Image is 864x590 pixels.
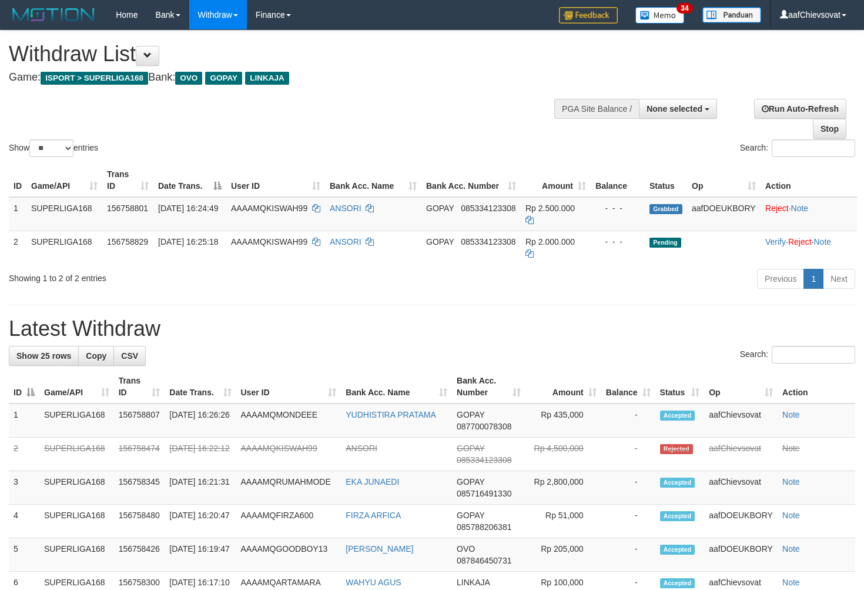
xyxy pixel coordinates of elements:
a: Note [782,410,800,419]
td: - [601,404,655,438]
span: Copy 087846450731 to clipboard [457,556,511,565]
th: User ID: activate to sort column ascending [236,370,341,404]
td: 156758807 [114,404,165,438]
span: Copy 085334123308 to clipboard [457,455,511,465]
a: FIRZA ARFICA [346,511,401,520]
span: Accepted [660,511,695,521]
select: Showentries [29,139,73,157]
td: 3 [9,471,39,505]
td: 2 [9,231,26,264]
th: Status: activate to sort column ascending [655,370,705,404]
span: Accepted [660,545,695,555]
td: · · [761,231,857,264]
td: 1 [9,404,39,438]
th: Bank Acc. Number: activate to sort column ascending [421,164,521,197]
td: 156758345 [114,471,165,505]
td: Rp 205,000 [525,538,601,572]
a: Note [791,204,809,213]
span: Rejected [660,444,693,454]
td: [DATE] 16:19:47 [165,538,236,572]
td: 5 [9,538,39,572]
input: Search: [772,346,855,364]
img: MOTION_logo.png [9,6,98,24]
span: Copy 085716491330 to clipboard [457,489,511,498]
td: SUPERLIGA168 [39,438,114,471]
td: AAAAMQKISWAH99 [236,438,341,471]
th: Balance: activate to sort column ascending [601,370,655,404]
th: Op: activate to sort column ascending [687,164,761,197]
div: - - - [595,236,640,248]
span: Accepted [660,578,695,588]
button: None selected [639,99,717,119]
td: [DATE] 16:26:26 [165,404,236,438]
th: Trans ID: activate to sort column ascending [102,164,153,197]
span: CSV [121,351,138,361]
span: Show 25 rows [16,351,71,361]
td: SUPERLIGA168 [26,231,102,264]
a: Note [813,237,831,246]
h4: Game: Bank: [9,72,564,84]
a: Show 25 rows [9,346,79,366]
td: - [601,505,655,538]
td: 156758426 [114,538,165,572]
td: aafDOEUKBORY [704,505,778,538]
div: - - - [595,202,640,214]
a: Note [782,444,800,453]
th: Op: activate to sort column ascending [704,370,778,404]
td: AAAAMQGOODBOY13 [236,538,341,572]
span: Copy 085334123308 to clipboard [461,204,515,213]
td: [DATE] 16:21:31 [165,471,236,505]
img: panduan.png [702,7,761,23]
a: Note [782,511,800,520]
td: [DATE] 16:22:12 [165,438,236,471]
span: GOPAY [426,237,454,246]
span: GOPAY [457,477,484,486]
td: aafDOEUKBORY [704,538,778,572]
a: Next [823,269,855,289]
h1: Withdraw List [9,42,564,66]
a: ANSORI [346,444,377,453]
span: Copy 085788206381 to clipboard [457,522,511,532]
a: ANSORI [330,237,361,246]
td: AAAAMQFIRZA600 [236,505,341,538]
td: AAAAMQMONDEEE [236,404,341,438]
div: Showing 1 to 2 of 2 entries [9,268,351,284]
span: ISPORT > SUPERLIGA168 [41,72,148,85]
th: Action [778,370,855,404]
span: LINKAJA [245,72,289,85]
span: Copy [86,351,106,361]
td: 4 [9,505,39,538]
td: aafChievsovat [704,438,778,471]
th: Date Trans.: activate to sort column ascending [165,370,236,404]
td: AAAAMQRUMAHMODE [236,471,341,505]
span: AAAAMQKISWAH99 [231,237,307,246]
td: aafChievsovat [704,471,778,505]
th: ID: activate to sort column descending [9,370,39,404]
span: GOPAY [457,511,484,520]
span: Grabbed [649,204,682,214]
th: Trans ID: activate to sort column ascending [114,370,165,404]
span: Accepted [660,478,695,488]
div: PGA Site Balance / [554,99,639,119]
a: Run Auto-Refresh [754,99,846,119]
span: AAAAMQKISWAH99 [231,204,307,213]
td: - [601,538,655,572]
a: 1 [803,269,823,289]
a: Reject [765,204,789,213]
span: Accepted [660,411,695,421]
td: 156758474 [114,438,165,471]
a: CSV [113,346,146,366]
a: Reject [788,237,812,246]
a: Note [782,544,800,554]
th: Game/API: activate to sort column ascending [26,164,102,197]
a: EKA JUNAEDI [346,477,399,486]
span: None selected [647,104,702,114]
td: - [601,471,655,505]
span: Rp 2.000.000 [525,237,575,246]
a: Note [782,477,800,486]
img: Feedback.jpg [559,7,618,24]
span: 34 [677,3,692,14]
th: Amount: activate to sort column ascending [521,164,591,197]
td: [DATE] 16:20:47 [165,505,236,538]
th: Balance [591,164,645,197]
